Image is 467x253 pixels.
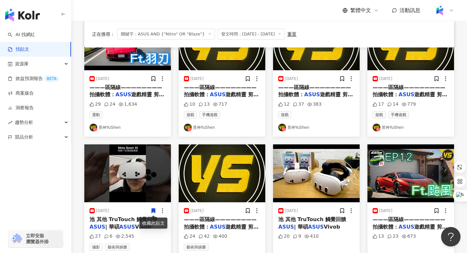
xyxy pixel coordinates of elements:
[104,233,113,240] div: 6
[278,111,291,118] span: 遊戲
[285,76,298,82] div: [DATE]
[184,244,209,251] span: 藝術與娛樂
[293,101,304,108] div: 37
[278,101,290,108] div: 12
[373,84,445,98] span: ———區隔線———————— 拍攝軟體：
[105,244,130,251] span: 藝術與娛樂
[285,208,298,214] div: [DATE]
[210,224,225,230] mark: ASUS
[287,32,296,37] div: 重置
[387,101,399,108] div: 14
[198,101,210,108] div: 13
[273,144,360,202] img: post-image
[324,224,340,230] span: Vivob
[15,57,29,71] span: 資源庫
[373,111,386,118] span: 遊戲
[8,90,34,97] a: 商案媒合
[104,101,115,108] div: 24
[90,233,101,240] div: 27
[90,216,157,222] span: 池 其他 TruTouch 觸覺回饋
[278,124,286,131] img: KOL Avatar
[198,233,210,240] div: 42
[402,233,416,240] div: 673
[90,84,162,98] span: ———區隔線———————— 拍攝軟體：
[84,144,171,202] img: post-image
[305,233,319,240] div: 410
[26,233,49,245] span: 立即安裝 瀏覽器外掛
[117,29,215,40] span: 關鍵字：ASUS AND {"Nitro" OR "Blaze"}
[115,91,131,98] mark: ASUS
[441,227,461,246] iframe: Help Scout Beacon - Open
[399,224,414,230] mark: ASUS
[304,91,320,98] mark: ASUS
[8,230,63,247] a: chrome extension立即安裝 瀏覽器外掛
[184,124,260,131] a: KOL Avatar昱神YuShen
[218,29,285,40] span: 發文時間：[DATE] - [DATE]
[199,111,220,118] span: 手機遊戲
[8,120,12,125] span: rise
[307,101,322,108] div: 383
[387,233,399,240] div: 23
[434,4,446,17] img: Kolr%20app%20icon%20%281%29.png
[184,233,195,240] div: 24
[90,124,97,131] img: KOL Avatar
[179,144,265,202] img: post-image
[119,101,137,108] div: 1,634
[184,111,197,118] span: 遊戲
[116,233,134,240] div: 2,545
[373,233,384,240] div: 13
[90,111,102,118] span: 運動
[90,124,166,131] a: KOL Avatar昱神YuShen
[388,111,409,118] span: 手機遊戲
[373,101,384,108] div: 17
[15,130,33,144] span: 競品分析
[96,76,109,82] div: [DATE]
[213,101,227,108] div: 717
[96,208,109,214] div: [DATE]
[350,7,371,14] span: 繁體中文
[92,32,115,37] span: 正在搜尋 ：
[5,8,40,21] img: logo
[8,105,34,111] a: 洞察報告
[90,101,101,108] div: 29
[184,124,192,131] img: KOL Avatar
[8,32,35,38] a: searchAI 找網紅
[278,124,354,131] a: KOL Avatar昱神YuShen
[293,233,301,240] div: 9
[190,76,204,82] div: [DATE]
[184,216,257,230] span: ———區隔線———————— 拍攝軟體：
[105,224,119,230] span: | 華碩
[399,91,414,98] mark: ASUS
[402,101,416,108] div: 779
[379,76,392,82] div: [DATE]
[8,75,59,82] a: 效益預測報告BETA
[8,46,29,53] a: 找貼文
[15,115,33,130] span: 趨勢分析
[135,224,151,230] span: Vivob
[400,7,420,13] span: 活動訊息
[373,124,449,131] a: KOL Avatar昱神YuShen
[373,124,380,131] img: KOL Avatar
[10,233,23,244] img: chrome extension
[210,91,225,98] mark: ASUS
[213,233,227,240] div: 400
[190,208,204,214] div: [DATE]
[90,224,105,230] mark: ASUS
[139,218,167,229] div: 收藏此貼文
[294,224,308,230] span: | 華碩
[367,144,454,202] img: post-image
[90,244,102,251] span: 攝影
[379,208,392,214] div: [DATE]
[119,224,135,230] mark: ASUS
[184,84,257,98] span: ———區隔線———————— 拍攝軟體：
[278,216,346,222] span: 池 其他 TruTouch 觸覺回饋
[308,224,324,230] mark: ASUS
[278,233,290,240] div: 20
[184,101,195,108] div: 10
[278,224,294,230] mark: ASUS
[278,84,351,98] span: ———區隔線———————— 拍攝軟體：
[373,216,445,230] span: ———區隔線———————— 拍攝軟體：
